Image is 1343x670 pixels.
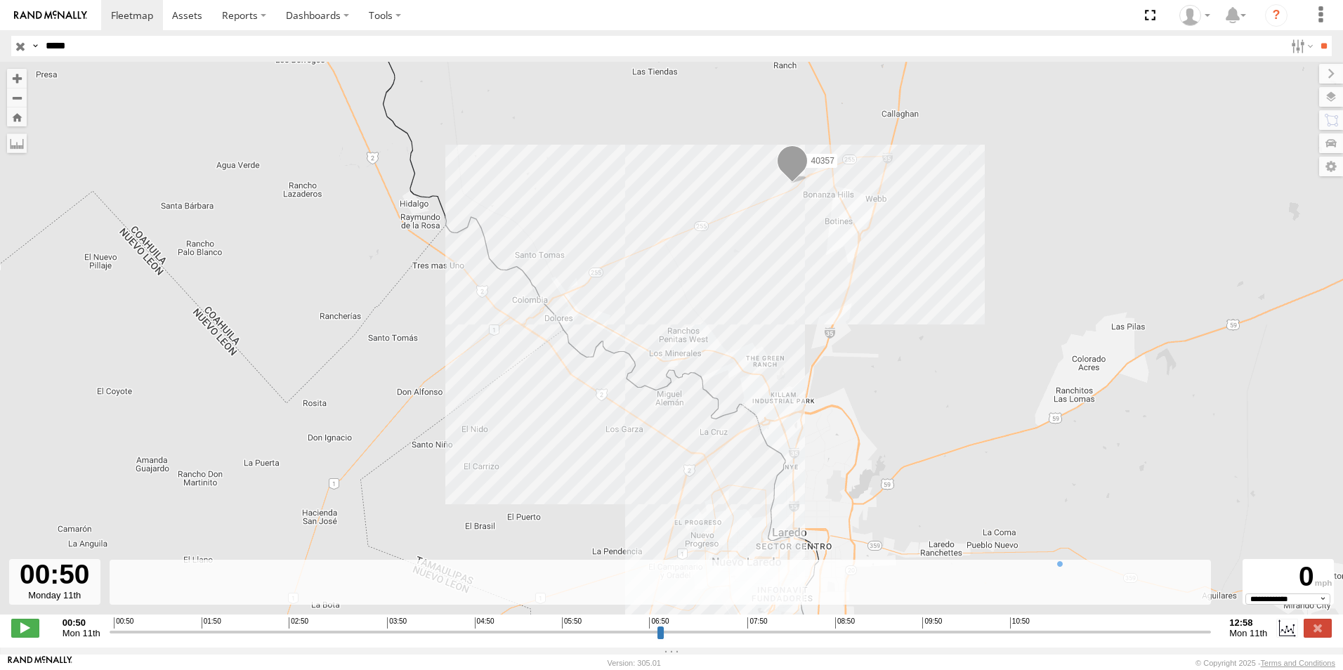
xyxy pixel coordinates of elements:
[747,617,767,629] span: 07:50
[7,133,27,153] label: Measure
[1229,617,1267,628] strong: 12:58
[7,107,27,126] button: Zoom Home
[14,11,87,20] img: rand-logo.svg
[1174,5,1215,26] div: Caseta Laredo TX
[1319,157,1343,176] label: Map Settings
[1285,36,1316,56] label: Search Filter Options
[1010,617,1030,629] span: 10:50
[835,617,855,629] span: 08:50
[649,617,669,629] span: 06:50
[114,617,133,629] span: 00:50
[608,659,661,667] div: Version: 305.01
[1245,561,1332,593] div: 0
[7,69,27,88] button: Zoom in
[63,628,100,638] span: Mon 11th Aug 2025
[1265,4,1288,27] i: ?
[11,619,39,637] label: Play/Stop
[1195,659,1335,667] div: © Copyright 2025 -
[811,156,834,166] span: 40357
[63,617,100,628] strong: 00:50
[8,656,72,670] a: Visit our Website
[387,617,407,629] span: 03:50
[1229,628,1267,638] span: Mon 11th Aug 2025
[202,617,221,629] span: 01:50
[922,617,942,629] span: 09:50
[1304,619,1332,637] label: Close
[562,617,582,629] span: 05:50
[475,617,494,629] span: 04:50
[7,88,27,107] button: Zoom out
[1261,659,1335,667] a: Terms and Conditions
[289,617,308,629] span: 02:50
[30,36,41,56] label: Search Query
